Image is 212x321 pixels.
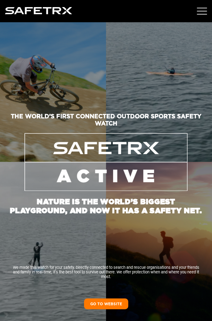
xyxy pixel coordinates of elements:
h1: NATURE IS THE WORLD’S BIGGEST PLAYGROUND, AND NOW IT HAS A SAFETY NET. [9,191,203,215]
img: Logo SafeTrx [5,7,72,14]
img: SafeTrx Active Logo [24,133,188,191]
h2: THE WORLD’S FIRST CONNECTED OUTDOOR SPORTS SAFETY WATCH [11,113,201,133]
p: We made this watch for your safety. Directly connected to search and rescue organisations and you... [9,265,203,279]
a: GO TO WEBSITE [84,298,128,309]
